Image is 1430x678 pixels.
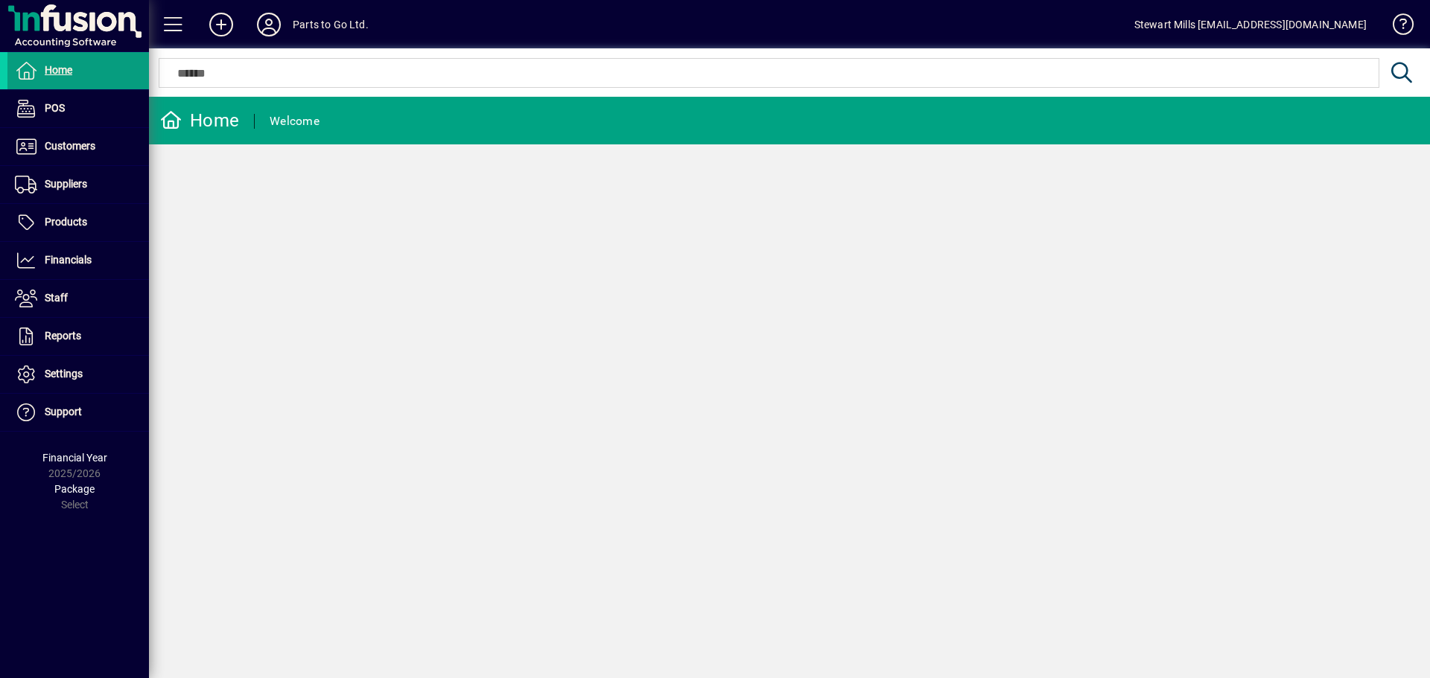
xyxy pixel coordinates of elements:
[197,11,245,38] button: Add
[7,280,149,317] a: Staff
[45,368,83,380] span: Settings
[7,166,149,203] a: Suppliers
[45,216,87,228] span: Products
[7,128,149,165] a: Customers
[7,318,149,355] a: Reports
[1382,3,1411,51] a: Knowledge Base
[7,356,149,393] a: Settings
[54,483,95,495] span: Package
[45,178,87,190] span: Suppliers
[1134,13,1367,36] div: Stewart Mills [EMAIL_ADDRESS][DOMAIN_NAME]
[45,140,95,152] span: Customers
[245,11,293,38] button: Profile
[7,204,149,241] a: Products
[293,13,369,36] div: Parts to Go Ltd.
[160,109,239,132] div: Home
[45,292,68,304] span: Staff
[7,394,149,431] a: Support
[45,102,65,114] span: POS
[45,254,92,266] span: Financials
[45,406,82,418] span: Support
[7,90,149,127] a: POS
[270,109,320,133] div: Welcome
[7,242,149,279] a: Financials
[42,452,107,464] span: Financial Year
[45,64,72,76] span: Home
[45,330,81,342] span: Reports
